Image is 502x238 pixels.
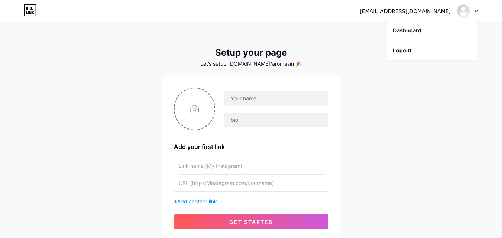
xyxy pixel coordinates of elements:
[360,7,451,15] div: [EMAIL_ADDRESS][DOMAIN_NAME]
[224,113,328,127] input: bio
[177,198,217,205] span: Add another link
[386,20,478,40] a: Dashboard
[179,175,324,191] input: URL (https://instagram.com/yourname)
[162,61,340,67] div: Let’s setup [DOMAIN_NAME]/aromasin 🎉
[174,142,328,151] div: Add your first link
[229,219,273,225] span: get started
[162,48,340,58] div: Setup your page
[456,4,470,18] img: Aroma Sinchi Warmi
[174,198,328,205] div: +
[224,91,328,106] input: Your name
[174,214,328,229] button: get started
[386,40,478,61] li: Logout
[179,157,324,174] input: Link name (My Instagram)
